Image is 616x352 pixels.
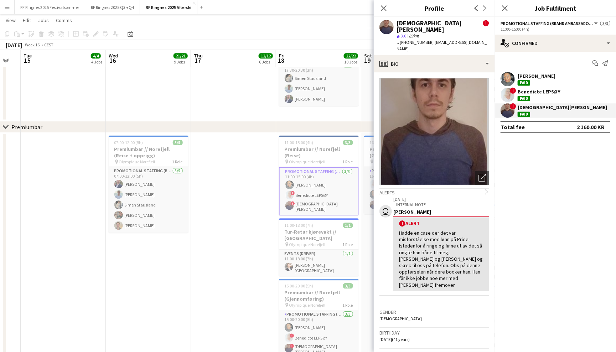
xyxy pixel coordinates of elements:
span: | [EMAIL_ADDRESS][DOMAIN_NAME] [397,40,487,51]
p: – INTERNAL NOTE [393,202,489,207]
span: ! [510,103,516,109]
app-card-role: Events (Driver)1/111:00-18:00 (7h)[PERSON_NAME][GEOGRAPHIC_DATA] [279,250,359,276]
span: 1 Role [343,302,353,308]
span: ! [399,220,405,227]
div: 10 Jobs [344,59,358,65]
app-card-role: Promotional Staffing (Brand Ambassadors)5/507:00-12:00 (5h)[PERSON_NAME][PERSON_NAME]Simen Stausl... [109,167,188,233]
span: 11:00-15:00 (4h) [285,140,314,145]
h3: Birthday [379,330,489,336]
span: Olympique Norefjell [119,159,155,164]
span: Sat [364,52,372,59]
span: Tue [24,52,32,59]
span: Edit [23,17,31,24]
span: [DATE] (41 years) [379,337,410,342]
span: ! [291,201,295,205]
h3: Premiumbar // Norefjell (Reise) [279,146,359,159]
app-card-role: Promotional Staffing (Brand Ambassadors)3/317:30-20:30 (3h)Simen Stausland[PERSON_NAME][PERSON_NAME] [279,61,359,106]
span: 1 Role [343,242,353,247]
div: Benedicte LEPSØY [518,88,560,95]
div: 9 Jobs [174,59,187,65]
span: 3/3 [600,21,610,26]
h3: Premiumbar // Norefjell (Gjennomføring) [364,146,444,159]
span: ! [290,344,294,348]
button: RF Ringnes 2025 Festivalsommer [15,0,85,14]
app-job-card: 11:00-15:00 (4h)3/3Premiumbar // Norefjell (Reise) Olympique Norefjell1 RolePromotional Staffing ... [279,136,359,215]
a: View [3,16,19,25]
span: 12/12 [259,53,273,58]
div: 11:00-15:00 (4h) [501,26,610,32]
div: Bio [374,55,495,72]
span: 15:00-20:00 (5h) [285,283,314,289]
h3: Premiumbar // Norefjell (Gjennomføring) [279,289,359,302]
div: Premiumbar [11,123,42,131]
span: 16:00-20:00 (4h) [370,140,399,145]
div: Total fee [501,123,525,131]
span: 15 [22,56,32,65]
div: Open photos pop-in [475,171,489,185]
span: 07:00-12:00 (5h) [114,140,143,145]
div: 16:00-20:00 (4h)3/3Premiumbar // Norefjell (Gjennomføring) Olympique Norefjell1 RolePromotional S... [364,136,444,214]
div: Hadde en case der det var misforståelse med lønn på Pride. Istedenfor å ringe og finne ut av det ... [399,230,483,288]
span: ! [291,191,295,195]
span: Comms [56,17,72,24]
span: 16 [108,56,118,65]
div: [DEMOGRAPHIC_DATA][PERSON_NAME] [518,104,607,111]
app-card-role: Promotional Staffing (Brand Ambassadors)3/316:00-20:00 (4h)!Benedicte LEPSØY[PERSON_NAME]![DEMOGR... [364,167,444,214]
span: 3/3 [343,140,353,145]
div: [DEMOGRAPHIC_DATA][PERSON_NAME] [397,20,483,33]
span: 1/1 [343,223,353,228]
h3: Premiumbar // Norefjell (Reise + opprigg) [109,146,188,159]
span: Fri [279,52,285,59]
span: Olympique Norefjell [289,242,326,247]
span: 4/4 [91,53,101,58]
div: Alert [399,220,483,227]
button: Promotional Staffing (Brand Ambassadors) [501,21,599,26]
div: [PERSON_NAME] [393,209,489,215]
h3: Profile [374,4,495,13]
button: RF Ringnes 2025 Q3 +Q4 [85,0,140,14]
app-card-role: Promotional Staffing (Brand Ambassadors)3/311:00-15:00 (4h)[PERSON_NAME]!Benedicte LEPSØY![DEMOGR... [279,167,359,215]
div: 2 160.00 KR [577,123,605,131]
div: [DATE] [6,41,22,49]
span: [DEMOGRAPHIC_DATA] [379,316,422,321]
span: Olympique Norefjell [289,159,326,164]
span: View [6,17,16,24]
span: 1 Role [343,159,353,164]
app-job-card: 11:00-18:00 (7h)1/1Tur-Retur kjørevakt // [GEOGRAPHIC_DATA] Olympique Norefjell1 RoleEvents (Driv... [279,218,359,276]
span: 89km [408,33,420,39]
span: 3/3 [343,283,353,289]
h3: Job Fulfilment [495,4,616,13]
span: 17 [193,56,203,65]
div: Confirmed [495,35,616,52]
img: Crew avatar or photo [379,78,489,185]
app-job-card: 07:00-12:00 (5h)5/5Premiumbar // Norefjell (Reise + opprigg) Olympique Norefjell1 RolePromotional... [109,136,188,233]
div: Paid [518,112,530,117]
p: [DATE] [393,197,489,202]
span: 22/22 [344,53,358,58]
h3: Tur-Retur kjørevakt // [GEOGRAPHIC_DATA] [279,229,359,241]
span: 18 [278,56,285,65]
span: 19 [363,56,372,65]
a: Comms [53,16,75,25]
span: 5/5 [173,140,183,145]
div: Alerts [379,188,489,196]
span: 21/21 [174,53,188,58]
span: Olympique Norefjell [289,302,326,308]
div: CEST [44,42,53,47]
app-job-card: 17:30-20:30 (3h)3/3SAGA/Carlsberg/Somersby // Geilo ([GEOGRAPHIC_DATA]) Taubanekroa Geilo1 RolePr... [279,30,359,106]
div: 4 Jobs [91,59,102,65]
div: [PERSON_NAME] [518,73,555,79]
a: Jobs [35,16,52,25]
div: 6 Jobs [259,59,273,65]
span: ! [510,87,516,94]
a: Edit [20,16,34,25]
div: Paid [518,96,530,101]
span: Wed [109,52,118,59]
span: ! [483,20,489,26]
span: t. [PHONE_NUMBER] [397,40,434,45]
button: RF Ringnes 2025 Afterski [140,0,197,14]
